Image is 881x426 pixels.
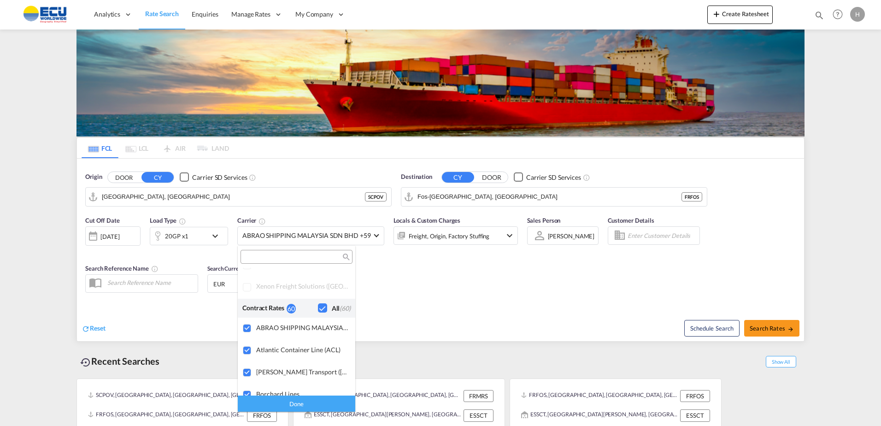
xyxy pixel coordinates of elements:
div: 60 [287,304,296,314]
span: (60) [340,304,351,312]
div: [PERSON_NAME] Transport ([GEOGRAPHIC_DATA]) | Direct [256,368,348,376]
div: Atlantic Container Line (ACL) [256,346,348,354]
div: All [332,304,351,313]
div: ABRAO SHIPPING MALAYSIA SDN BHD [256,324,348,331]
md-checkbox: Checkbox No Ink [318,303,351,313]
div: Done [238,396,355,412]
div: Borchard Lines [256,390,348,398]
md-icon: icon-magnify [342,254,349,260]
div: Contract Rates [242,303,287,313]
div: Xenon Freight Solutions ([GEOGRAPHIC_DATA]) | API [256,282,348,291]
